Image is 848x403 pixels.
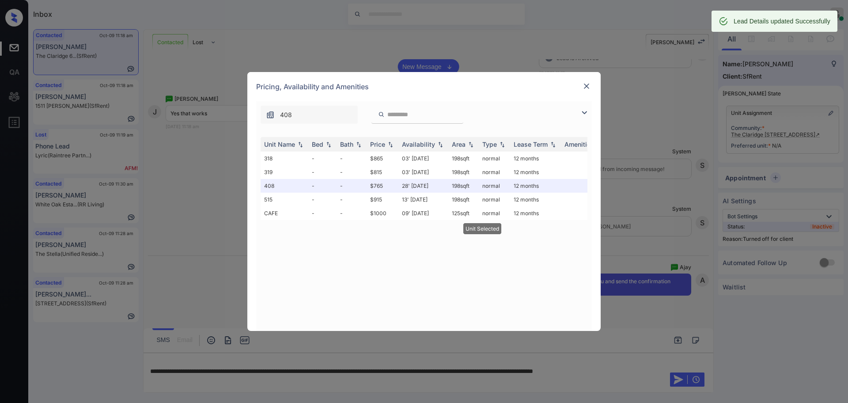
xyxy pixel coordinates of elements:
td: 515 [261,193,308,206]
td: normal [479,179,510,193]
td: normal [479,193,510,206]
td: - [337,193,367,206]
td: normal [479,206,510,220]
td: 03' [DATE] [398,165,448,179]
td: - [308,193,337,206]
td: 408 [261,179,308,193]
img: sorting [324,141,333,148]
td: - [308,179,337,193]
td: 198 sqft [448,165,479,179]
td: - [337,179,367,193]
td: 12 months [510,206,561,220]
div: Lead Details updated Successfully [734,13,830,29]
td: - [308,165,337,179]
td: 13' [DATE] [398,193,448,206]
div: Pricing, Availability and Amenities [247,72,601,101]
img: sorting [354,141,363,148]
td: - [308,152,337,165]
td: 125 sqft [448,206,479,220]
td: 198 sqft [448,179,479,193]
td: 319 [261,165,308,179]
img: sorting [436,141,445,148]
td: 12 months [510,193,561,206]
img: icon-zuma [378,110,385,118]
span: 408 [280,110,292,120]
div: Lease Term [514,141,548,148]
img: sorting [296,141,305,148]
img: icon-zuma [579,107,590,118]
td: - [337,165,367,179]
div: Area [452,141,466,148]
td: - [337,206,367,220]
div: Type [482,141,497,148]
td: normal [479,152,510,165]
div: Unit Name [264,141,295,148]
td: $915 [367,193,398,206]
td: $1000 [367,206,398,220]
td: 12 months [510,165,561,179]
td: 198 sqft [448,193,479,206]
img: close [582,82,591,91]
img: sorting [386,141,395,148]
td: $815 [367,165,398,179]
img: sorting [549,141,557,148]
td: normal [479,165,510,179]
div: Bed [312,141,323,148]
td: 318 [261,152,308,165]
td: 09' [DATE] [398,206,448,220]
div: Price [370,141,385,148]
div: Availability [402,141,435,148]
td: CAFE [261,206,308,220]
img: sorting [498,141,507,148]
td: 03' [DATE] [398,152,448,165]
td: 198 sqft [448,152,479,165]
div: Bath [340,141,353,148]
td: 28' [DATE] [398,179,448,193]
td: $765 [367,179,398,193]
td: $865 [367,152,398,165]
td: 12 months [510,152,561,165]
td: 12 months [510,179,561,193]
div: Amenities [564,141,594,148]
td: - [308,206,337,220]
img: icon-zuma [266,110,275,119]
td: - [337,152,367,165]
img: sorting [466,141,475,148]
